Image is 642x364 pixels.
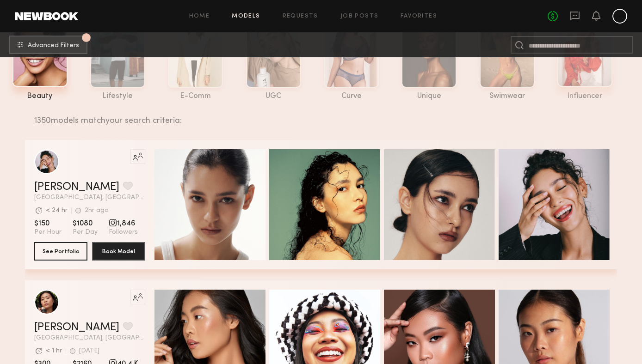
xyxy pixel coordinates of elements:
span: [GEOGRAPHIC_DATA], [GEOGRAPHIC_DATA] [34,194,145,201]
div: e-comm [168,92,223,100]
span: $1080 [73,219,98,228]
a: Models [232,13,260,19]
a: Requests [283,13,318,19]
span: 1,846 [109,219,138,228]
div: beauty [12,92,68,100]
span: Advanced Filters [28,42,79,49]
div: lifestyle [90,92,145,100]
div: < 24 hr [46,207,68,214]
div: curve [324,92,379,100]
div: [DATE] [79,348,99,354]
span: $150 [34,219,62,228]
div: unique [401,92,457,100]
div: UGC [246,92,301,100]
a: [PERSON_NAME] [34,182,119,193]
button: Book Model [92,242,145,261]
a: Home [189,13,210,19]
span: 1 [85,36,87,40]
button: 1Advanced Filters [9,36,87,54]
span: Per Hour [34,228,62,237]
a: Job Posts [340,13,379,19]
span: Per Day [73,228,98,237]
span: Followers [109,228,138,237]
div: 1350 models match your search criteria: [34,106,610,125]
div: influencer [557,92,612,100]
a: Favorites [401,13,437,19]
span: [GEOGRAPHIC_DATA], [GEOGRAPHIC_DATA] [34,335,145,341]
a: [PERSON_NAME] [34,322,119,333]
div: < 1 hr [46,348,62,354]
div: 2hr ago [85,207,109,214]
button: See Portfolio [34,242,87,261]
div: swimwear [480,92,535,100]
